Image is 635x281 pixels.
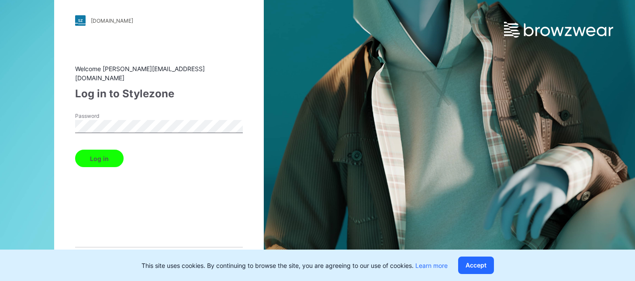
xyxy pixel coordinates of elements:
[458,257,494,274] button: Accept
[75,15,86,26] img: stylezone-logo.562084cfcfab977791bfbf7441f1a819.svg
[141,261,448,270] p: This site uses cookies. By continuing to browse the site, you are agreeing to our use of cookies.
[504,22,613,38] img: browzwear-logo.e42bd6dac1945053ebaf764b6aa21510.svg
[91,17,133,24] div: [DOMAIN_NAME]
[75,15,243,26] a: [DOMAIN_NAME]
[75,112,136,120] label: Password
[75,86,243,102] div: Log in to Stylezone
[75,150,124,167] button: Log in
[75,64,243,82] div: Welcome [PERSON_NAME][EMAIL_ADDRESS][DOMAIN_NAME]
[415,262,448,269] a: Learn more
